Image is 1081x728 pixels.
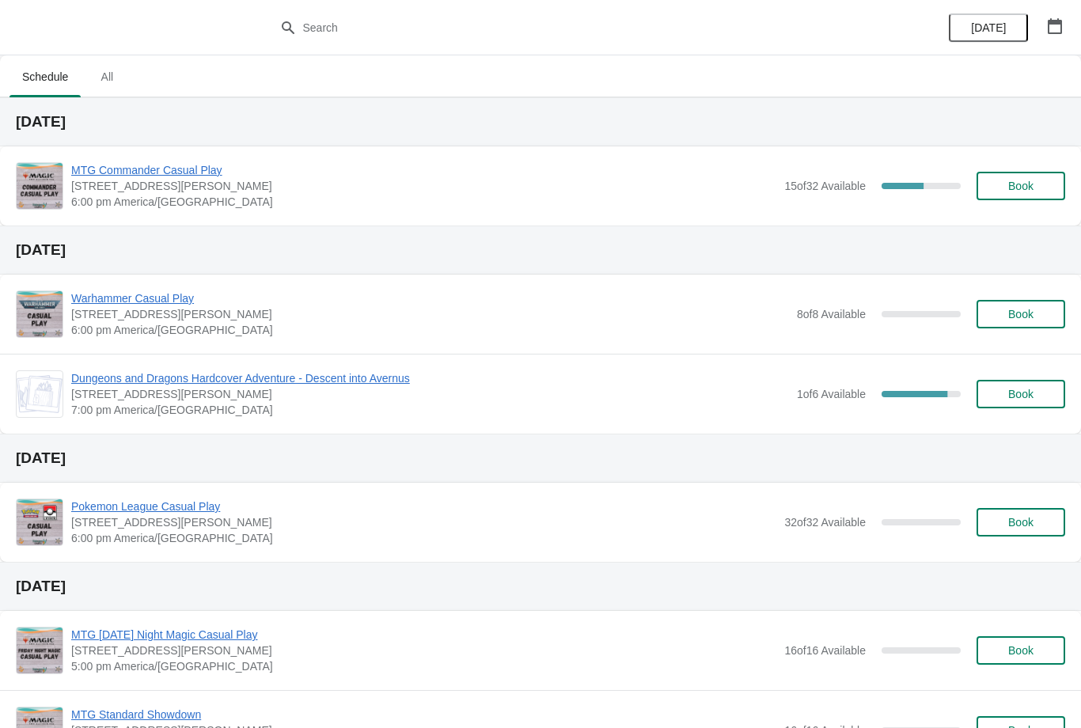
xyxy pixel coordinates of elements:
span: 8 of 8 Available [797,308,866,320]
span: Warhammer Casual Play [71,290,789,306]
span: Book [1008,308,1034,320]
span: 6:00 pm America/[GEOGRAPHIC_DATA] [71,530,776,546]
span: [DATE] [971,21,1006,34]
h2: [DATE] [16,578,1065,594]
button: Book [977,508,1065,537]
span: [STREET_ADDRESS][PERSON_NAME] [71,178,776,194]
span: MTG [DATE] Night Magic Casual Play [71,627,776,643]
span: [STREET_ADDRESS][PERSON_NAME] [71,514,776,530]
img: MTG Friday Night Magic Casual Play | 2040 Louetta Rd Ste I Spring, TX 77388 | 5:00 pm America/Chi... [17,628,63,673]
img: Warhammer Casual Play | 2040 Louetta Rd Ste I Spring, TX 77388 | 6:00 pm America/Chicago [17,291,63,337]
span: Book [1008,388,1034,400]
span: Schedule [9,63,81,91]
span: [STREET_ADDRESS][PERSON_NAME] [71,306,789,322]
span: Book [1008,180,1034,192]
span: 7:00 pm America/[GEOGRAPHIC_DATA] [71,402,789,418]
span: 16 of 16 Available [784,644,866,657]
img: Pokemon League Casual Play | 2040 Louetta Rd Ste I Spring, TX 77388 | 6:00 pm America/Chicago [17,499,63,545]
span: Pokemon League Casual Play [71,499,776,514]
input: Search [302,13,811,42]
span: 32 of 32 Available [784,516,866,529]
button: Book [977,300,1065,328]
span: MTG Commander Casual Play [71,162,776,178]
button: Book [977,380,1065,408]
button: Book [977,172,1065,200]
span: 6:00 pm America/[GEOGRAPHIC_DATA] [71,322,789,338]
span: All [87,63,127,91]
span: [STREET_ADDRESS][PERSON_NAME] [71,386,789,402]
span: 15 of 32 Available [784,180,866,192]
button: Book [977,636,1065,665]
span: Book [1008,516,1034,529]
img: MTG Commander Casual Play | 2040 Louetta Rd Ste I Spring, TX 77388 | 6:00 pm America/Chicago [17,163,63,209]
span: 1 of 6 Available [797,388,866,400]
h2: [DATE] [16,450,1065,466]
span: [STREET_ADDRESS][PERSON_NAME] [71,643,776,658]
span: Dungeons and Dragons Hardcover Adventure - Descent into Avernus [71,370,789,386]
h2: [DATE] [16,114,1065,130]
span: 5:00 pm America/[GEOGRAPHIC_DATA] [71,658,776,674]
span: Book [1008,644,1034,657]
img: Dungeons and Dragons Hardcover Adventure - Descent into Avernus | 2040 Louetta Rd Ste I Spring, T... [17,375,63,413]
button: [DATE] [949,13,1028,42]
h2: [DATE] [16,242,1065,258]
span: MTG Standard Showdown [71,707,776,722]
span: 6:00 pm America/[GEOGRAPHIC_DATA] [71,194,776,210]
